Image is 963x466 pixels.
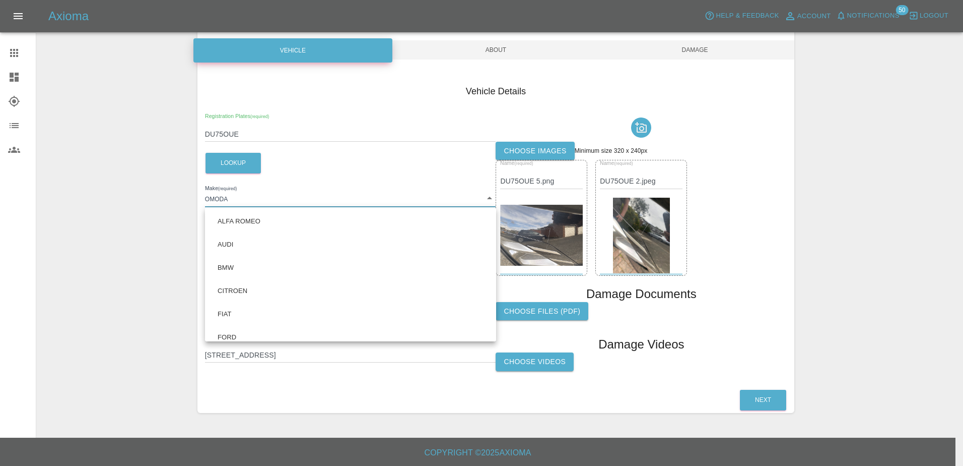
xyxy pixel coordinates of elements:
[208,279,494,303] li: CITROEN
[208,233,494,256] li: AUDI
[208,210,494,233] li: ALFA ROMEO
[208,303,494,326] li: FIAT
[208,256,494,279] li: BMW
[208,326,494,349] li: FORD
